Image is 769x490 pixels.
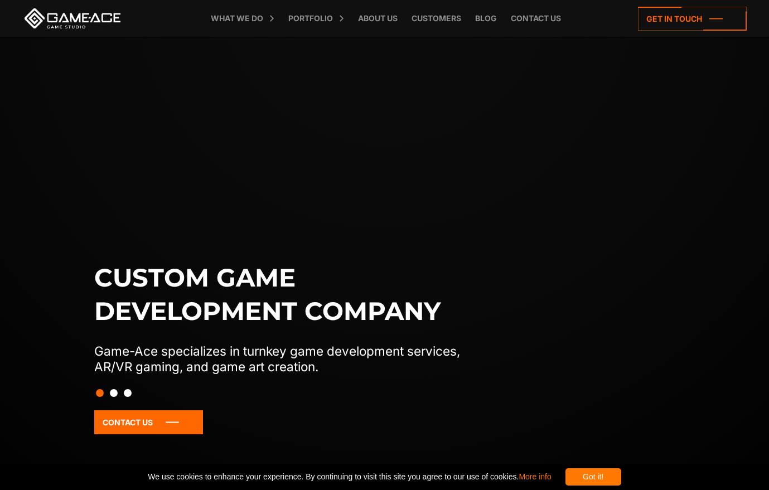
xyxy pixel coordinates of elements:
a: Contact Us [94,410,203,434]
a: More info [519,472,551,481]
div: Got it! [565,468,621,486]
a: Get in touch [638,7,747,31]
p: Game-Ace specializes in turnkey game development services, AR/VR gaming, and game art creation. [94,343,483,375]
span: We use cookies to enhance your experience. By continuing to visit this site you agree to our use ... [148,468,551,486]
button: Slide 1 [96,384,104,402]
button: Slide 3 [124,384,132,402]
button: Slide 2 [110,384,118,402]
h1: Custom game development company [94,261,483,328]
